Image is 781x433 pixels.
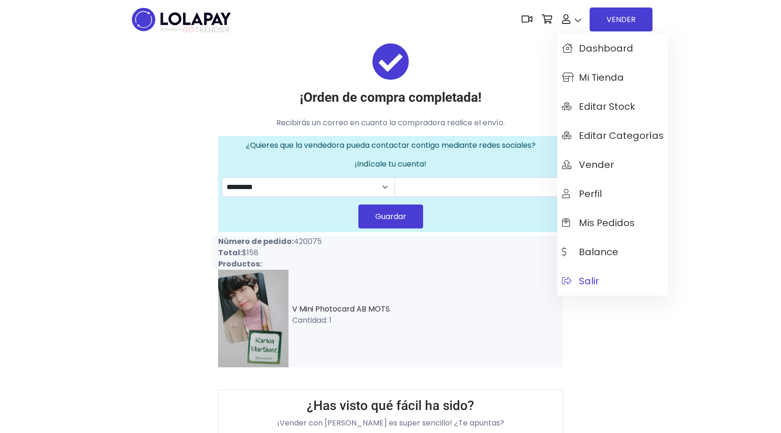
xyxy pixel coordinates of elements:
span: POWERED BY [161,27,182,32]
p: ¿Quieres que la vendedora pueda contactar contigo mediante redes sociales? [222,140,560,151]
span: Salir [562,276,599,286]
span: Dashboard [562,43,633,53]
a: Salir [557,266,668,296]
span: Vender [562,160,614,170]
strong: Productos: [218,258,262,269]
a: Editar Categorías [557,121,668,150]
h3: ¡Orden de compra completada! [218,90,563,106]
a: Balance [557,237,668,266]
a: Dashboard [557,34,668,63]
a: Mis pedidos [557,208,668,237]
img: small_1701911695825.jpeg [218,270,288,367]
a: Mi tienda [557,63,668,92]
span: Mis pedidos [562,218,635,228]
a: Vender [557,150,668,179]
span: Mi tienda [562,72,624,83]
p: ¡Indícale tu cuenta! [222,159,560,170]
a: V Mini Photocard AB MOTS [292,304,390,314]
a: VENDER [590,8,652,31]
span: Balance [562,247,618,257]
a: Editar Stock [557,92,668,121]
span: Editar Stock [562,101,635,112]
p: ¡Vender con [PERSON_NAME] es super sencillo! ¿Te apuntas? [226,418,555,429]
p: $158 [218,247,385,258]
span: Editar Categorías [562,130,664,141]
p: Cantidad: 1 [292,315,563,326]
p: Recibirás un correo en cuanto la compradora realice el envío. [218,117,563,129]
h3: ¿Has visto qué fácil ha sido? [226,398,555,414]
span: Perfil [562,189,602,199]
strong: Total: [218,247,242,258]
p: 420075 [218,236,385,247]
strong: Número de pedido: [218,236,294,247]
img: logo [129,5,234,34]
a: Perfil [557,179,668,208]
span: TRENDIER [161,26,230,34]
span: GO [182,24,195,35]
button: Guardar [358,205,423,228]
